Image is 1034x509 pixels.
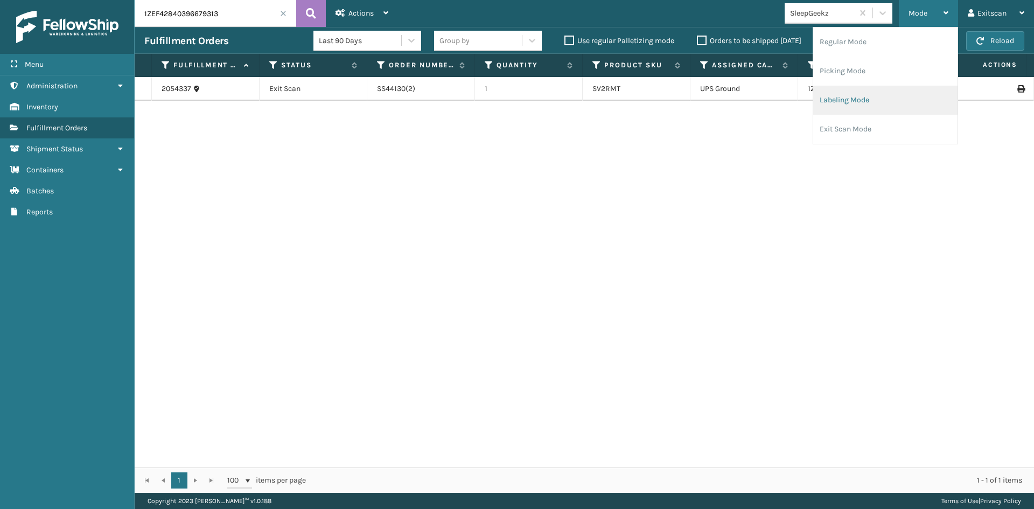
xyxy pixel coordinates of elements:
[439,35,470,46] div: Group by
[966,31,1024,51] button: Reload
[321,475,1022,486] div: 1 - 1 of 1 items
[564,36,674,45] label: Use regular Palletizing mode
[144,34,228,47] h3: Fulfillment Orders
[281,60,346,70] label: Status
[497,60,562,70] label: Quantity
[26,165,64,175] span: Containers
[813,57,958,86] li: Picking Mode
[909,9,927,18] span: Mode
[162,83,191,94] a: 2054337
[697,36,801,45] label: Orders to be shipped [DATE]
[148,493,271,509] p: Copyright 2023 [PERSON_NAME]™ v 1.0.188
[26,81,78,90] span: Administration
[26,102,58,111] span: Inventory
[980,497,1021,505] a: Privacy Policy
[319,35,402,46] div: Last 90 Days
[690,77,798,101] td: UPS Ground
[227,472,306,489] span: items per page
[348,9,374,18] span: Actions
[808,84,882,93] a: 1ZEF42840396679313
[173,60,239,70] label: Fulfillment Order Id
[367,77,475,101] td: SS44130(2)
[813,86,958,115] li: Labeling Mode
[1017,85,1024,93] i: Print Label
[227,475,243,486] span: 100
[813,115,958,144] li: Exit Scan Mode
[592,84,620,93] a: SV2RMT
[949,56,1024,74] span: Actions
[26,207,53,217] span: Reports
[26,144,83,154] span: Shipment Status
[813,27,958,57] li: Regular Mode
[941,493,1021,509] div: |
[26,123,87,133] span: Fulfillment Orders
[475,77,583,101] td: 1
[16,11,118,43] img: logo
[389,60,454,70] label: Order Number
[712,60,777,70] label: Assigned Carrier Service
[26,186,54,196] span: Batches
[941,497,979,505] a: Terms of Use
[171,472,187,489] a: 1
[25,60,44,69] span: Menu
[790,8,854,19] div: SleepGeekz
[260,77,367,101] td: Exit Scan
[604,60,669,70] label: Product SKU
